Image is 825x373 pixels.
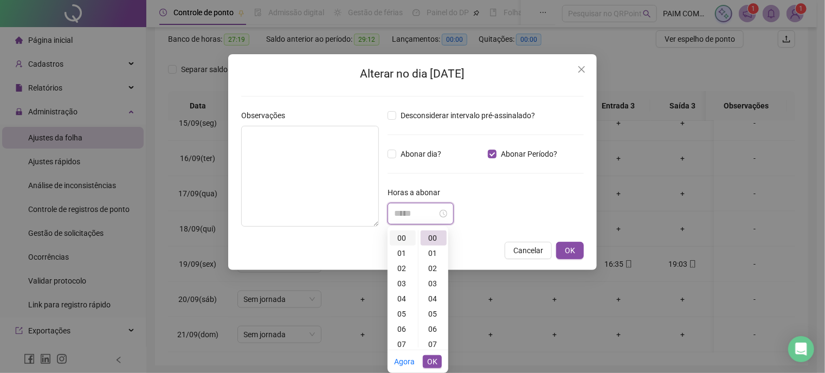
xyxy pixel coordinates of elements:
div: Open Intercom Messenger [788,336,814,362]
span: Desconsiderar intervalo pré-assinalado? [396,110,539,121]
div: 02 [421,261,447,276]
div: 03 [390,276,416,291]
h2: Alterar no dia [DATE] [241,65,584,83]
button: OK [423,355,442,368]
button: OK [556,242,584,259]
span: OK [427,356,437,368]
div: 04 [421,291,447,306]
label: Horas a abonar [388,186,447,198]
span: close [577,65,586,74]
div: 03 [421,276,447,291]
a: Agora [394,357,415,366]
div: 06 [421,321,447,337]
div: 01 [390,246,416,261]
label: Observações [241,110,292,121]
button: Cancelar [505,242,552,259]
div: 00 [421,230,447,246]
div: 05 [421,306,447,321]
div: 01 [421,246,447,261]
div: 02 [390,261,416,276]
div: 07 [390,337,416,352]
button: Close [573,61,590,78]
div: 04 [390,291,416,306]
span: Cancelar [513,245,543,256]
div: 07 [421,337,447,352]
span: Abonar Período? [497,148,562,160]
div: 06 [390,321,416,337]
div: 00 [390,230,416,246]
span: OK [565,245,575,256]
span: Abonar dia? [396,148,446,160]
div: 05 [390,306,416,321]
